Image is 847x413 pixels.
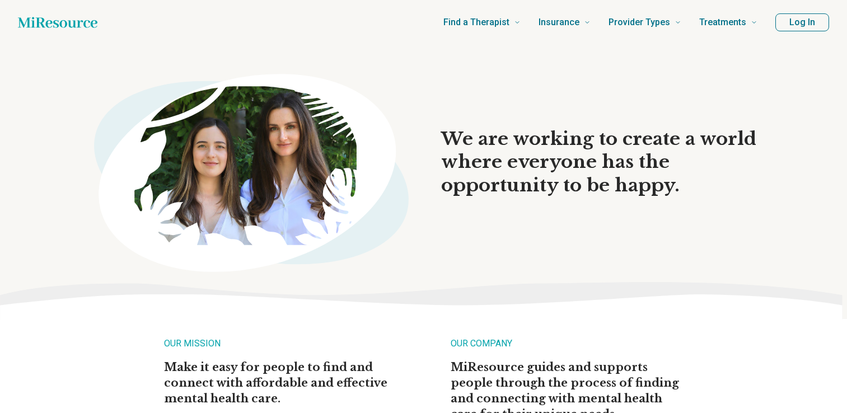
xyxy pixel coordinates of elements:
[451,337,684,359] h2: OUR COMPANY
[441,128,773,198] h1: We are working to create a world where everyone has the opportunity to be happy.
[443,15,509,30] span: Find a Therapist
[539,15,579,30] span: Insurance
[699,15,746,30] span: Treatments
[164,359,397,406] p: Make it easy for people to find and connect with affordable and effective mental health care.
[609,15,670,30] span: Provider Types
[18,11,97,34] a: Home page
[164,337,397,359] h2: OUR MISSION
[775,13,829,31] button: Log In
